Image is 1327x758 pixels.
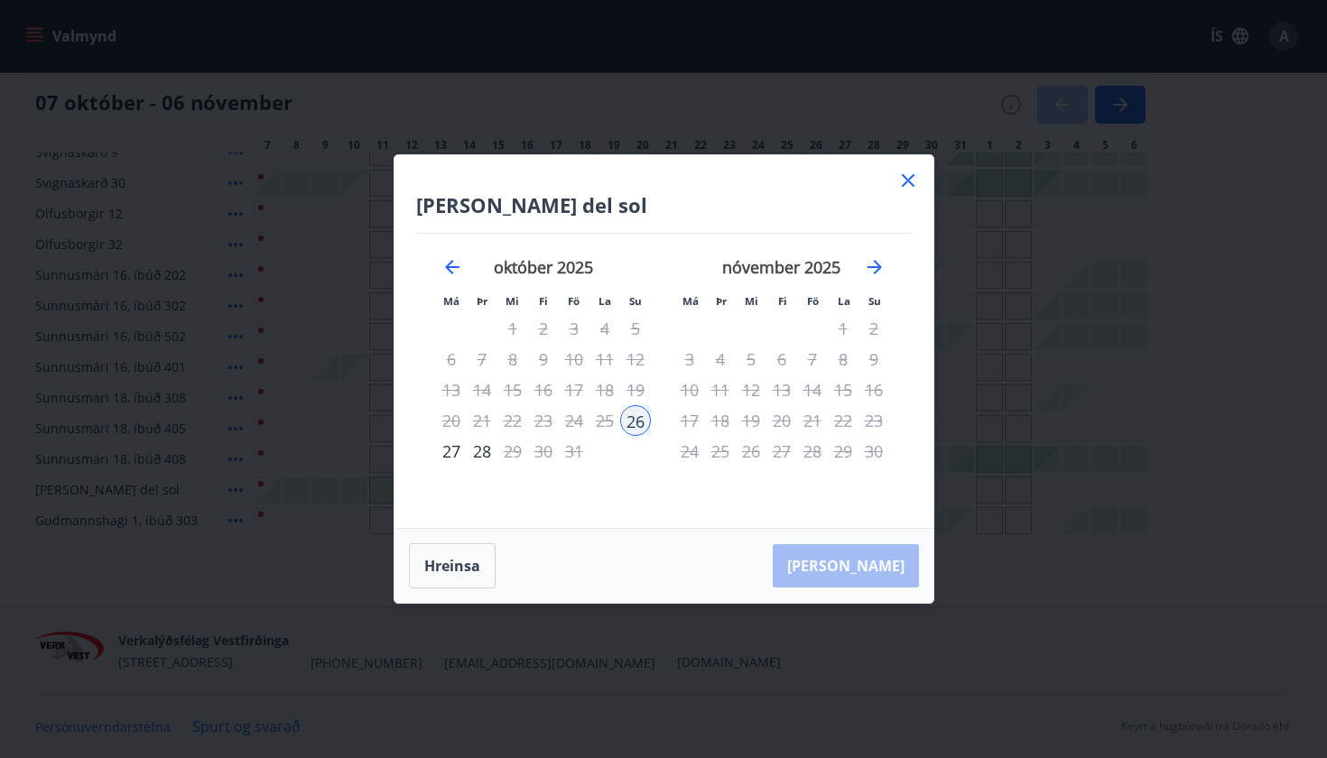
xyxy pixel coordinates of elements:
[477,294,487,308] small: Þr
[745,294,758,308] small: Mi
[467,374,497,405] td: Not available. þriðjudagur, 14. október 2025
[441,256,463,278] div: Move backward to switch to the previous month.
[797,436,828,467] td: Not available. föstudagur, 28. nóvember 2025
[858,436,889,467] td: Not available. sunnudagur, 30. nóvember 2025
[494,256,593,278] strong: október 2025
[589,344,620,374] td: Not available. laugardagur, 11. október 2025
[674,405,705,436] td: Not available. mánudagur, 17. nóvember 2025
[736,436,766,467] td: Not available. miðvikudagur, 26. nóvember 2025
[436,436,467,467] div: 27
[528,374,559,405] td: Not available. fimmtudagur, 16. október 2025
[736,344,766,374] td: Not available. miðvikudagur, 5. nóvember 2025
[416,191,912,218] h4: [PERSON_NAME] del sol
[864,256,886,278] div: Move forward to switch to the next month.
[828,344,858,374] td: Not available. laugardagur, 8. nóvember 2025
[436,405,467,436] td: Not available. mánudagur, 20. október 2025
[705,374,736,405] td: Not available. þriðjudagur, 11. nóvember 2025
[436,374,467,405] td: Not available. mánudagur, 13. október 2025
[589,405,620,436] td: Not available. laugardagur, 25. október 2025
[528,405,559,436] td: Not available. fimmtudagur, 23. október 2025
[766,405,797,436] td: Not available. fimmtudagur, 20. nóvember 2025
[858,374,889,405] td: Not available. sunnudagur, 16. nóvember 2025
[559,313,589,344] td: Not available. föstudagur, 3. október 2025
[674,374,705,405] td: Not available. mánudagur, 10. nóvember 2025
[589,313,620,344] td: Not available. laugardagur, 4. október 2025
[528,436,559,467] td: Not available. fimmtudagur, 30. október 2025
[674,344,705,374] td: Not available. mánudagur, 3. nóvember 2025
[858,313,889,344] td: Not available. sunnudagur, 2. nóvember 2025
[705,405,736,436] td: Not available. þriðjudagur, 18. nóvember 2025
[528,344,559,374] td: Not available. fimmtudagur, 9. október 2025
[766,436,797,467] td: Not available. fimmtudagur, 27. nóvember 2025
[807,294,819,308] small: Fö
[497,313,528,344] td: Not available. miðvikudagur, 1. október 2025
[568,294,580,308] small: Fö
[559,344,589,374] td: Not available. föstudagur, 10. október 2025
[559,405,589,436] td: Not available. föstudagur, 24. október 2025
[467,436,497,467] div: Aðeins útritun í boði
[599,294,611,308] small: La
[589,374,620,405] td: Not available. laugardagur, 18. október 2025
[620,344,651,374] td: Not available. sunnudagur, 12. október 2025
[722,256,840,278] strong: nóvember 2025
[620,313,651,344] td: Not available. sunnudagur, 5. október 2025
[559,436,589,467] td: Not available. föstudagur, 31. október 2025
[497,405,528,436] td: Not available. miðvikudagur, 22. október 2025
[778,294,787,308] small: Fi
[868,294,881,308] small: Su
[629,294,642,308] small: Su
[620,374,651,405] td: Not available. sunnudagur, 19. október 2025
[467,405,497,436] td: Not available. þriðjudagur, 21. október 2025
[797,374,828,405] td: Not available. föstudagur, 14. nóvember 2025
[828,374,858,405] td: Not available. laugardagur, 15. nóvember 2025
[705,344,736,374] td: Not available. þriðjudagur, 4. nóvember 2025
[797,344,828,374] td: Not available. föstudagur, 7. nóvember 2025
[828,313,858,344] td: Not available. laugardagur, 1. nóvember 2025
[716,294,727,308] small: Þr
[828,405,858,436] td: Not available. laugardagur, 22. nóvember 2025
[620,405,651,436] div: 26
[838,294,850,308] small: La
[409,543,496,588] button: Hreinsa
[467,344,497,374] td: Not available. þriðjudagur, 7. október 2025
[705,436,736,467] td: Not available. þriðjudagur, 25. nóvember 2025
[828,436,858,467] td: Not available. laugardagur, 29. nóvember 2025
[436,344,467,374] td: Not available. mánudagur, 6. október 2025
[766,374,797,405] td: Not available. fimmtudagur, 13. nóvember 2025
[736,405,766,436] td: Not available. miðvikudagur, 19. nóvember 2025
[858,344,889,374] td: Not available. sunnudagur, 9. nóvember 2025
[620,405,651,436] td: Selected as start date. sunnudagur, 26. október 2025
[467,436,497,467] td: Choose þriðjudagur, 28. október 2025 as your check-out date. It’s available.
[416,234,912,506] div: Calendar
[674,436,705,467] td: Not available. mánudagur, 24. nóvember 2025
[858,405,889,436] td: Not available. sunnudagur, 23. nóvember 2025
[736,374,766,405] td: Not available. miðvikudagur, 12. nóvember 2025
[682,294,699,308] small: Má
[497,436,528,467] td: Not available. miðvikudagur, 29. október 2025
[436,436,467,467] td: Choose mánudagur, 27. október 2025 as your check-out date. It’s available.
[559,374,589,405] td: Not available. föstudagur, 17. október 2025
[539,294,548,308] small: Fi
[766,344,797,374] td: Not available. fimmtudagur, 6. nóvember 2025
[497,344,528,374] td: Not available. miðvikudagur, 8. október 2025
[443,294,459,308] small: Má
[797,405,828,436] td: Not available. föstudagur, 21. nóvember 2025
[506,294,519,308] small: Mi
[497,374,528,405] td: Not available. miðvikudagur, 15. október 2025
[528,313,559,344] td: Not available. fimmtudagur, 2. október 2025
